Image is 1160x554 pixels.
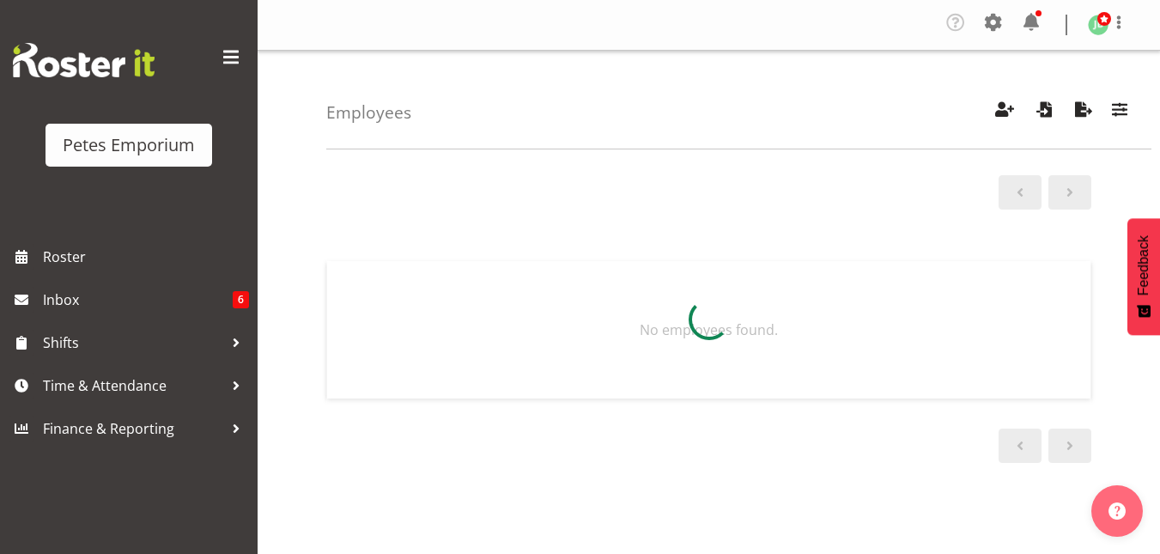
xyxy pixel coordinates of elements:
a: Next page [1048,175,1091,210]
button: Filter Employees [1102,94,1138,131]
button: Feedback - Show survey [1127,218,1160,335]
button: Import Employees [1026,94,1062,131]
h4: Employees [326,103,411,122]
a: Previous page [999,175,1042,210]
button: Export Employees [1066,94,1102,131]
span: Feedback [1136,235,1151,295]
span: Roster [43,244,249,270]
span: Finance & Reporting [43,416,223,441]
div: Petes Emporium [63,132,195,158]
img: help-xxl-2.png [1108,502,1126,520]
span: 6 [233,291,249,308]
button: Create Employees [987,94,1023,131]
img: jodine-bunn132.jpg [1088,15,1108,35]
span: Inbox [43,287,233,313]
span: Shifts [43,330,223,356]
img: Rosterit website logo [13,43,155,77]
span: Time & Attendance [43,373,223,399]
